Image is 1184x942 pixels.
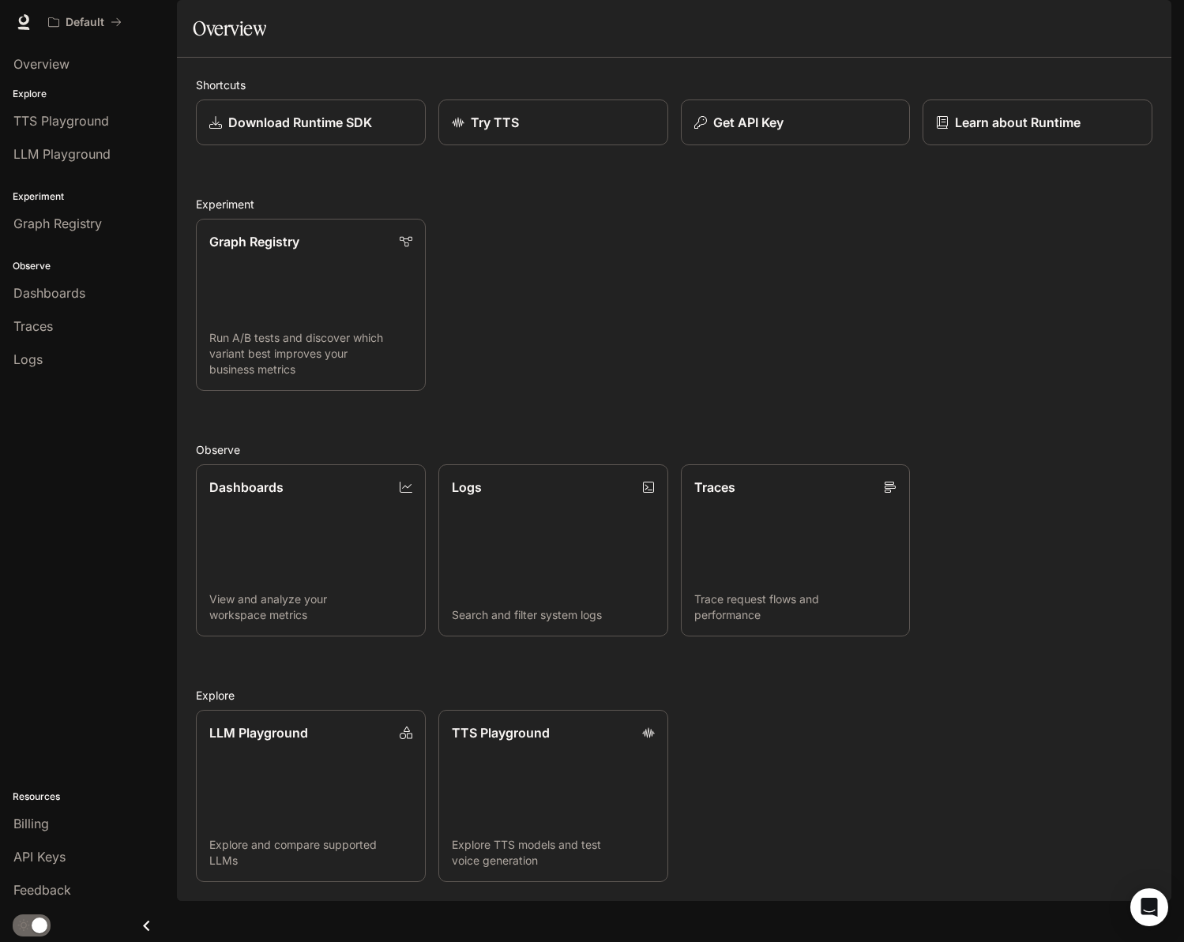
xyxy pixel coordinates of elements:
a: LLM PlaygroundExplore and compare supported LLMs [196,710,426,882]
p: Download Runtime SDK [228,113,372,132]
a: LogsSearch and filter system logs [438,464,668,636]
p: TTS Playground [452,723,550,742]
p: Get API Key [713,113,784,132]
h2: Experiment [196,196,1152,212]
p: Trace request flows and performance [694,591,897,623]
a: TracesTrace request flows and performance [681,464,911,636]
a: Learn about Runtime [923,99,1152,145]
p: Graph Registry [209,232,299,251]
p: Traces [694,478,735,497]
p: Dashboards [209,478,284,497]
p: Learn about Runtime [955,113,1081,132]
p: Default [66,16,104,29]
p: Explore and compare supported LLMs [209,837,412,869]
p: LLM Playground [209,723,308,742]
p: Try TTS [471,113,519,132]
p: Search and filter system logs [452,607,655,623]
a: Download Runtime SDK [196,99,426,145]
h2: Explore [196,687,1152,704]
h2: Shortcuts [196,77,1152,93]
p: View and analyze your workspace metrics [209,591,412,623]
a: DashboardsView and analyze your workspace metrics [196,464,426,636]
h2: Observe [196,441,1152,458]
p: Logs [452,478,482,497]
button: Get API Key [681,99,911,145]
a: Try TTS [438,99,668,145]
div: Open Intercom Messenger [1130,888,1168,926]
button: All workspaces [41,6,129,38]
a: TTS PlaygroundExplore TTS models and test voice generation [438,710,668,882]
p: Explore TTS models and test voice generation [452,837,655,869]
h1: Overview [193,13,266,44]
a: Graph RegistryRun A/B tests and discover which variant best improves your business metrics [196,219,426,391]
p: Run A/B tests and discover which variant best improves your business metrics [209,330,412,377]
